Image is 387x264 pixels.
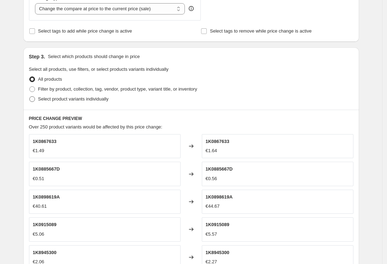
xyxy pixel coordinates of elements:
[33,250,57,255] span: 1K8945300
[206,231,217,238] div: €5.57
[29,67,169,72] span: Select all products, use filters, or select products variants individually
[33,166,60,172] span: 1K0885667D
[206,175,217,182] div: €0.56
[29,116,353,121] h6: PRICE CHANGE PREVIEW
[33,147,45,154] div: €1.49
[206,166,233,172] span: 1K0885667D
[206,250,229,255] span: 1K8945300
[206,222,229,227] span: 1K0915089
[38,86,197,92] span: Filter by product, collection, tag, vendor, product type, variant title, or inventory
[33,231,45,238] div: €5.06
[29,124,163,130] span: Over 250 product variants would be affected by this price change:
[33,175,45,182] div: €0.51
[206,194,233,200] span: 1K0898619A
[33,194,60,200] span: 1K0898619A
[206,139,229,144] span: 1K0867633
[48,53,140,60] p: Select which products should change in price
[38,76,62,82] span: All products
[33,222,57,227] span: 1K0915089
[29,53,45,60] h2: Step 3.
[38,28,132,34] span: Select tags to add while price change is active
[33,203,47,210] div: €40.61
[188,5,195,12] div: help
[38,96,109,102] span: Select product variants individually
[206,203,220,210] div: €44.67
[206,147,217,154] div: €1.64
[33,139,57,144] span: 1K0867633
[210,28,312,34] span: Select tags to remove while price change is active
